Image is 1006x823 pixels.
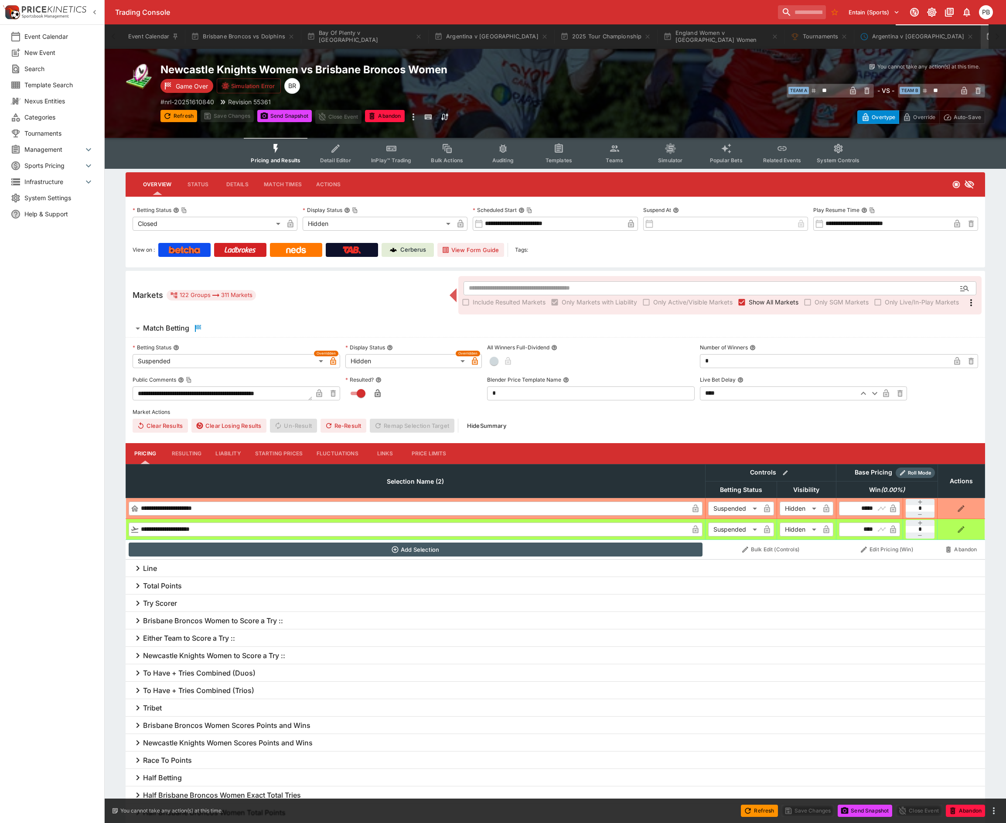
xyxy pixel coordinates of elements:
button: Abandon [940,543,982,557]
span: Mark an event as closed and abandoned. [365,111,404,120]
div: Hidden [345,354,468,368]
h6: Newcastle Knights Women to Score a Try :: [143,651,285,660]
h6: Either Team to Score a Try :: [143,634,235,643]
button: Match Betting [126,320,985,337]
button: Abandon [946,805,985,817]
img: Neds [286,246,306,253]
span: Only Markets with Liability [562,297,637,307]
span: Management [24,145,83,154]
p: Resulted? [345,376,374,383]
p: All Winners Full-Dividend [487,344,549,351]
span: Only Active/Visible Markets [653,297,733,307]
span: Team A [788,87,809,94]
img: Ladbrokes [224,246,256,253]
button: Bulk Edit (Controls) [708,543,833,557]
button: Copy To Clipboard [352,207,358,213]
span: Nexus Entities [24,96,94,106]
div: Hidden [780,502,819,516]
span: Overridden [317,351,336,356]
div: Show/hide Price Roll mode configuration. [896,468,935,478]
p: Overtype [872,113,895,122]
span: Show All Markets [749,297,798,307]
span: System Settings [24,193,94,202]
a: Cerberus [382,243,434,257]
button: No Bookmarks [828,5,842,19]
span: Roll Mode [904,469,935,477]
button: Copy To Clipboard [869,207,875,213]
button: Status [178,174,218,195]
button: Event Calendar [123,24,184,49]
div: Ben Raymond [284,78,300,94]
button: Notifications [959,4,975,20]
button: Details [218,174,257,195]
span: Template Search [24,80,94,89]
h6: Total Points [143,581,182,591]
button: Clear Results [133,419,188,433]
h6: Newcastle Knights Women Scores Points and Wins [143,738,313,748]
p: Display Status [345,344,385,351]
div: Hidden [780,522,819,536]
button: Send Snapshot [838,805,892,817]
span: Overridden [458,351,477,356]
p: Cerberus [400,246,426,254]
button: Tournaments [785,24,853,49]
label: View on : [133,243,155,257]
button: Re-Result [321,419,366,433]
p: Override [913,113,935,122]
button: Send Snapshot [257,110,312,122]
span: Simulator [658,157,682,164]
button: Refresh [160,110,197,122]
button: more [989,806,999,816]
h6: Match Betting [143,324,189,333]
button: Copy To Clipboard [526,207,532,213]
span: Visibility [784,485,829,495]
span: Win(0.00%) [859,485,914,495]
button: Display Status [387,345,393,351]
span: Bulk Actions [431,157,463,164]
button: All Winners Full-Dividend [551,345,557,351]
em: ( 0.00 %) [881,485,905,495]
button: Add Selection [129,543,703,557]
input: search [778,5,826,19]
span: Include Resulted Markets [473,297,546,307]
button: Copy To Clipboard [186,377,192,383]
span: Un-Result [270,419,317,433]
button: Display StatusCopy To Clipboard [344,207,350,213]
div: Suspended [708,502,760,516]
h5: Markets [133,290,163,300]
label: Market Actions [133,406,978,419]
button: Peter Bishop [976,3,996,22]
button: Connected to PK [907,4,922,20]
h6: Brisbane Broncos Women Scores Points and Wins [143,721,310,730]
h6: - VS - [877,86,894,95]
p: Public Comments [133,376,176,383]
div: Suspended [708,522,760,536]
button: Overtype [857,110,899,124]
span: Pricing and Results [251,157,300,164]
img: Cerberus [390,246,397,253]
span: Tournaments [24,129,94,138]
span: Mark an event as closed and abandoned. [946,806,985,814]
span: Event Calendar [24,32,94,41]
h6: Try Scorer [143,599,177,608]
button: Starting Prices [248,443,310,464]
img: Sportsbook Management [22,14,69,18]
button: Pricing [126,443,165,464]
button: Number of Winners [750,345,756,351]
button: Live Bet Delay [737,377,743,383]
img: Betcha [169,246,200,253]
button: Betting StatusCopy To Clipboard [173,207,179,213]
button: Edit Pricing (Win) [839,543,935,557]
div: Base Pricing [851,467,896,478]
button: Scheduled StartCopy To Clipboard [518,207,525,213]
button: HideSummary [462,419,512,433]
th: Controls [705,464,836,481]
p: Scheduled Start [473,206,517,214]
h6: Half Brisbane Broncos Women Exact Total Tries [143,791,301,800]
div: Closed [133,217,283,231]
span: Related Events [763,157,801,164]
h6: To Have + Tries Combined (Trios) [143,686,254,695]
div: Hidden [303,217,454,231]
div: Trading Console [115,8,774,17]
button: Refresh [741,805,778,817]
